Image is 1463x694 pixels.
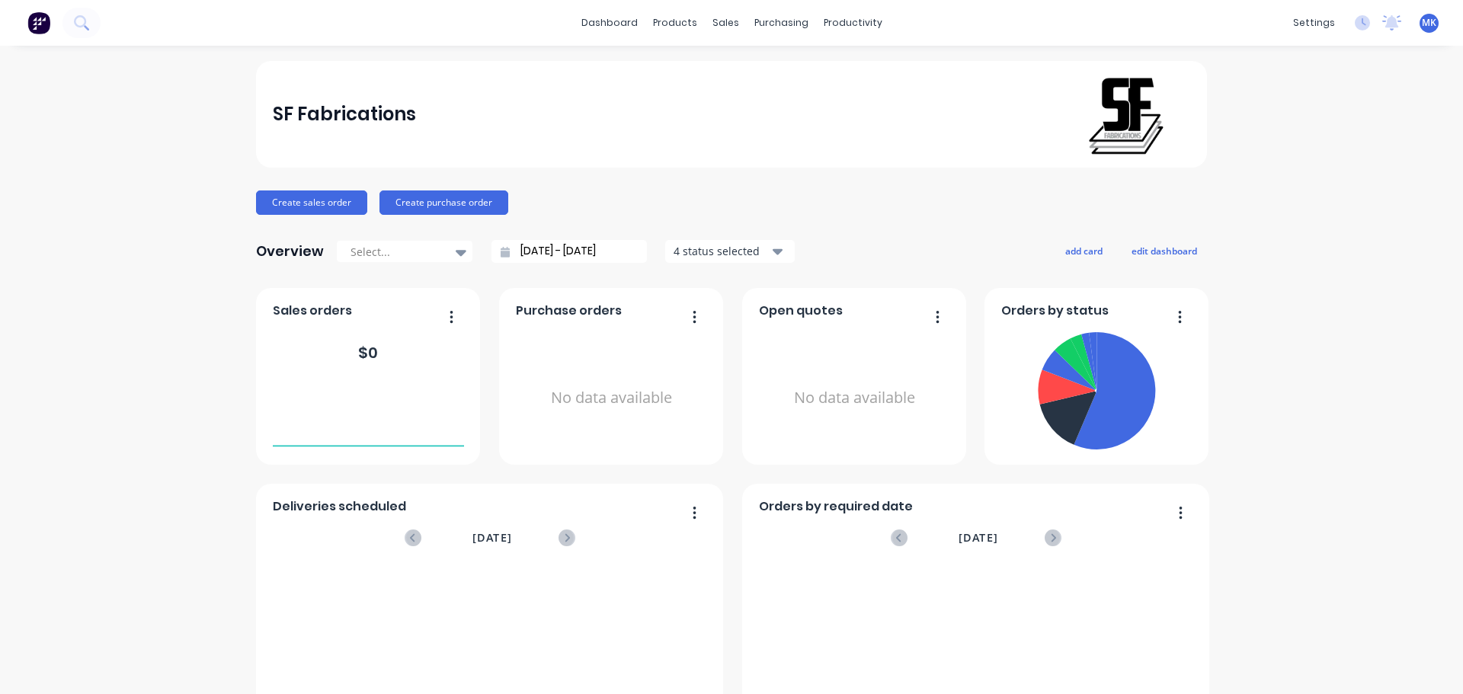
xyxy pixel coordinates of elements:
[959,529,998,546] span: [DATE]
[1084,73,1170,155] img: SF Fabrications
[1001,302,1109,320] span: Orders by status
[665,240,795,263] button: 4 status selected
[1122,241,1207,261] button: edit dashboard
[816,11,890,34] div: productivity
[516,302,622,320] span: Purchase orders
[256,236,324,267] div: Overview
[705,11,747,34] div: sales
[472,529,512,546] span: [DATE]
[759,326,950,470] div: No data available
[273,99,416,130] div: SF Fabrications
[759,302,843,320] span: Open quotes
[645,11,705,34] div: products
[1055,241,1112,261] button: add card
[256,190,367,215] button: Create sales order
[574,11,645,34] a: dashboard
[1285,11,1343,34] div: settings
[759,497,913,516] span: Orders by required date
[1422,16,1436,30] span: MK
[27,11,50,34] img: Factory
[747,11,816,34] div: purchasing
[516,326,707,470] div: No data available
[674,243,770,259] div: 4 status selected
[379,190,508,215] button: Create purchase order
[273,302,352,320] span: Sales orders
[358,341,378,364] div: $ 0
